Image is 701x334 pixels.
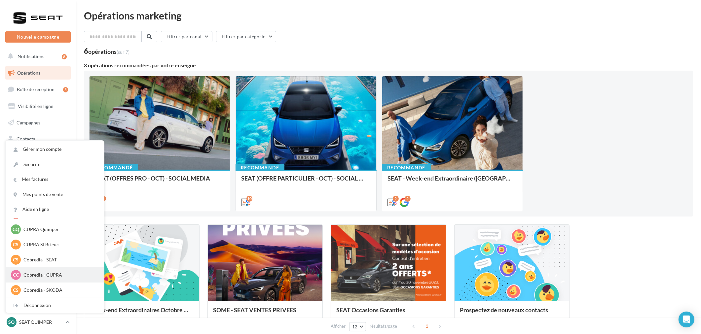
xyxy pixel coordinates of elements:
[4,181,72,201] a: PLV et print personnalisable
[84,11,693,20] div: Opérations marketing
[4,165,72,179] a: Calendrier
[23,226,96,233] p: CUPRA Quimper
[387,175,517,188] div: SEAT - Week-end Extraordinaire ([GEOGRAPHIC_DATA]) - OCTOBRE
[4,66,72,80] a: Opérations
[382,164,431,171] div: Recommandé
[23,256,96,263] p: Cobredia - SEAT
[4,132,72,146] a: Contacts
[6,142,104,157] a: Gérer mon compte
[422,321,432,331] span: 1
[17,70,40,76] span: Opérations
[216,31,276,42] button: Filtrer par catégorie
[4,149,72,162] a: Médiathèque
[246,196,252,202] div: 10
[6,187,104,202] a: Mes points de vente
[23,241,96,248] p: CUPRA St Brieuc
[5,31,71,43] button: Nouvelle campagne
[88,49,129,54] div: opérations
[18,103,53,109] span: Visibilité en ligne
[6,157,104,172] a: Sécurité
[679,312,694,327] div: Open Intercom Messenger
[213,307,317,320] div: SOME - SEAT VENTES PRIVEES
[95,175,225,188] div: SEAT (OFFRES PRO - OCT) - SOCIAL MEDIA
[331,323,346,329] span: Afficher
[6,172,104,187] a: Mes factures
[336,307,441,320] div: SEAT Occasions Garanties
[84,48,129,55] div: 6
[23,287,96,293] p: Cobredia - SKODA
[13,272,19,278] span: CC
[84,63,693,68] div: 3 opérations recommandées par votre enseigne
[23,272,96,278] p: Cobredia - CUPRA
[13,287,19,293] span: CS
[460,307,564,320] div: Prospectez de nouveaux contacts
[17,86,55,92] span: Boîte de réception
[349,322,366,331] button: 12
[62,54,67,59] div: 8
[17,136,35,142] span: Contacts
[17,119,40,125] span: Campagnes
[393,196,399,202] div: 2
[4,82,72,96] a: Boîte de réception5
[18,53,44,59] span: Notifications
[352,324,358,329] span: 12
[4,116,72,130] a: Campagnes
[4,203,72,223] a: Campagnes DataOnDemand
[9,319,15,325] span: SQ
[90,307,194,320] div: Week-end Extraordinaires Octobre 2025
[241,175,371,188] div: SEAT (OFFRE PARTICULIER - OCT) - SOCIAL MEDIA
[405,196,411,202] div: 2
[13,226,19,233] span: CQ
[4,99,72,113] a: Visibilité en ligne
[370,323,397,329] span: résultats/page
[236,164,284,171] div: Recommandé
[6,298,104,313] div: Déconnexion
[161,31,212,42] button: Filtrer par canal
[63,87,68,92] div: 5
[13,241,19,248] span: CS
[89,164,138,171] div: Recommandé
[6,202,104,217] a: Aide en ligne
[5,316,71,328] a: SQ SEAT QUIMPER
[19,319,63,325] p: SEAT QUIMPER
[117,49,129,55] span: (sur 7)
[4,50,69,63] button: Notifications 8
[13,256,19,263] span: CS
